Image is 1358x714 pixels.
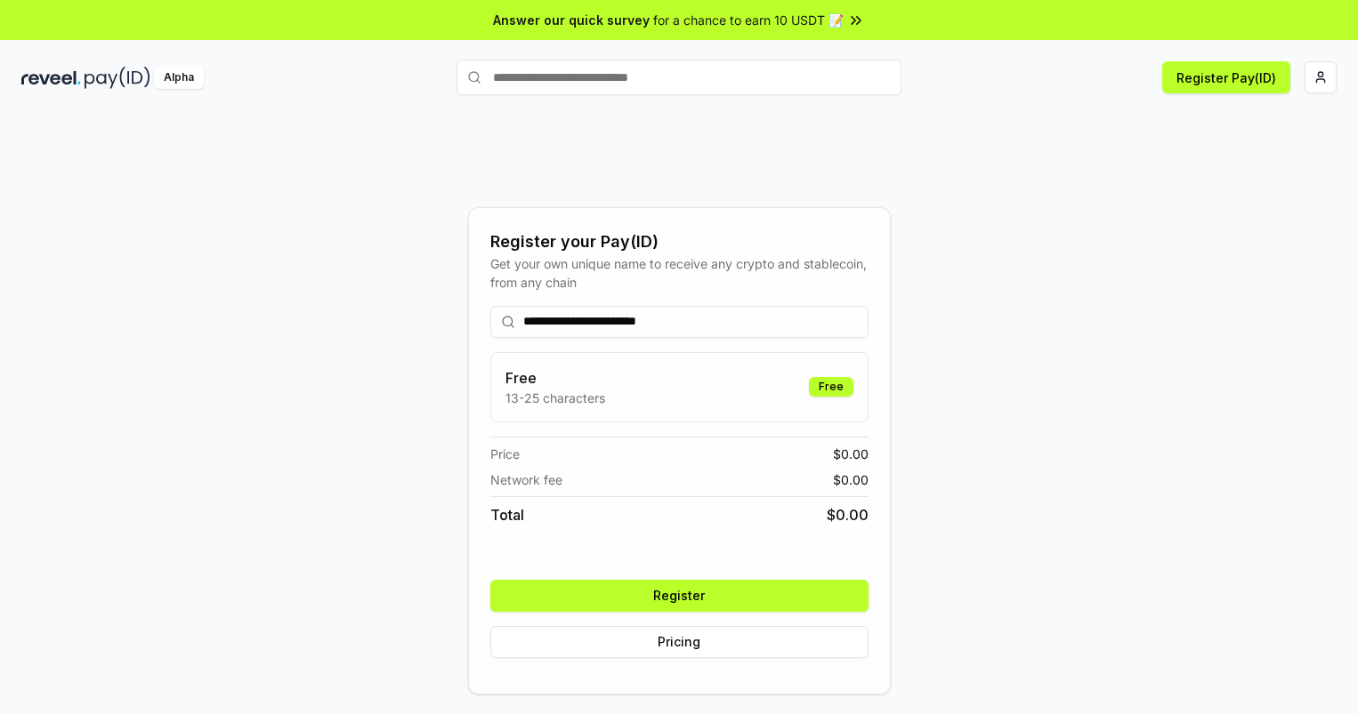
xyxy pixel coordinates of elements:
[21,67,81,89] img: reveel_dark
[833,445,869,463] span: $ 0.00
[505,367,605,389] h3: Free
[809,377,853,397] div: Free
[833,470,869,489] span: $ 0.00
[154,67,204,89] div: Alpha
[493,11,650,29] span: Answer our quick survey
[490,580,869,612] button: Register
[1162,61,1290,93] button: Register Pay(ID)
[490,504,524,525] span: Total
[653,11,844,29] span: for a chance to earn 10 USDT 📝
[490,445,520,463] span: Price
[490,254,869,292] div: Get your own unique name to receive any crypto and stablecoin, from any chain
[505,389,605,407] p: 13-25 characters
[827,504,869,525] span: $ 0.00
[85,67,150,89] img: pay_id
[490,626,869,658] button: Pricing
[490,229,869,254] div: Register your Pay(ID)
[490,470,562,489] span: Network fee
